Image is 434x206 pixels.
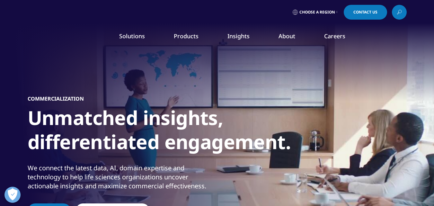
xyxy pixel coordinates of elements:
[82,22,407,53] nav: Primary
[119,32,145,40] a: Solutions
[28,95,84,102] h5: Commercialization
[279,32,295,40] a: About
[299,10,335,15] span: Choose a Region
[28,106,269,158] h1: Unmatched insights, differentiated engagement.
[227,32,250,40] a: Insights
[344,5,387,20] a: Contact Us
[4,187,21,203] button: Open Preferences
[28,164,216,191] div: We connect the latest data, AI, domain expertise and technology to help life sciences organizatio...
[174,32,199,40] a: Products
[353,10,377,14] span: Contact Us
[324,32,345,40] a: Careers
